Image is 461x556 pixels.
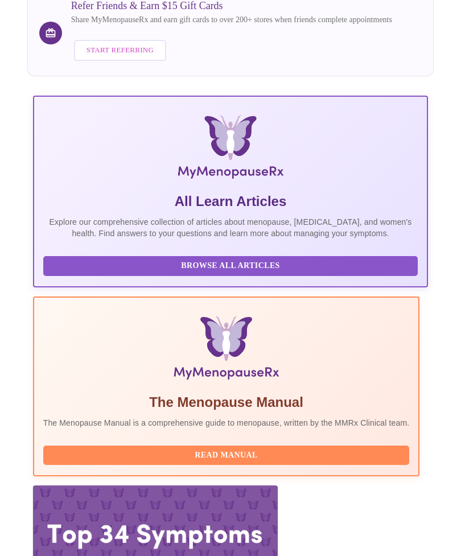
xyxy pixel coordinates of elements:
[55,448,398,463] span: Read Manual
[55,259,407,273] span: Browse All Articles
[71,14,392,26] p: Share MyMenopauseRx and earn gift cards to over 200+ stores when friends complete appointments
[71,34,169,67] a: Start Referring
[43,450,413,459] a: Read Manual
[43,256,418,276] button: Browse All Articles
[43,417,410,429] p: The Menopause Manual is a comprehensive guide to menopause, written by the MMRx Clinical team.
[102,115,359,183] img: MyMenopauseRx Logo
[74,40,166,61] button: Start Referring
[43,393,410,411] h5: The Menopause Manual
[43,260,421,270] a: Browse All Articles
[101,316,351,384] img: Menopause Manual
[43,446,410,466] button: Read Manual
[87,44,154,57] span: Start Referring
[43,216,418,239] p: Explore our comprehensive collection of articles about menopause, [MEDICAL_DATA], and women's hea...
[43,192,418,211] h5: All Learn Articles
